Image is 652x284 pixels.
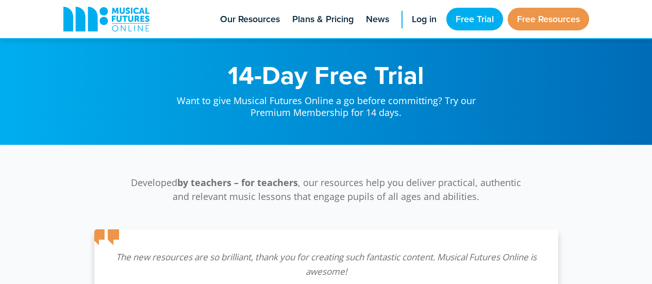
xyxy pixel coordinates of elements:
[166,62,486,88] h1: 14-Day Free Trial
[412,12,437,26] span: Log in
[177,176,298,189] strong: by teachers – for teachers
[292,12,354,26] span: Plans & Pricing
[366,12,389,26] span: News
[508,8,589,30] a: Free Resources
[115,250,538,279] p: The new resources are so brilliant, thank you for creating such fantastic content. Musical Future...
[220,12,280,26] span: Our Resources
[125,176,527,204] p: Developed , our resources help you deliver practical, authentic and relevant music lessons that e...
[446,8,503,30] a: Free Trial
[166,88,486,119] p: Want to give Musical Futures Online a go before committing? Try our Premium Membership for 14 days.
